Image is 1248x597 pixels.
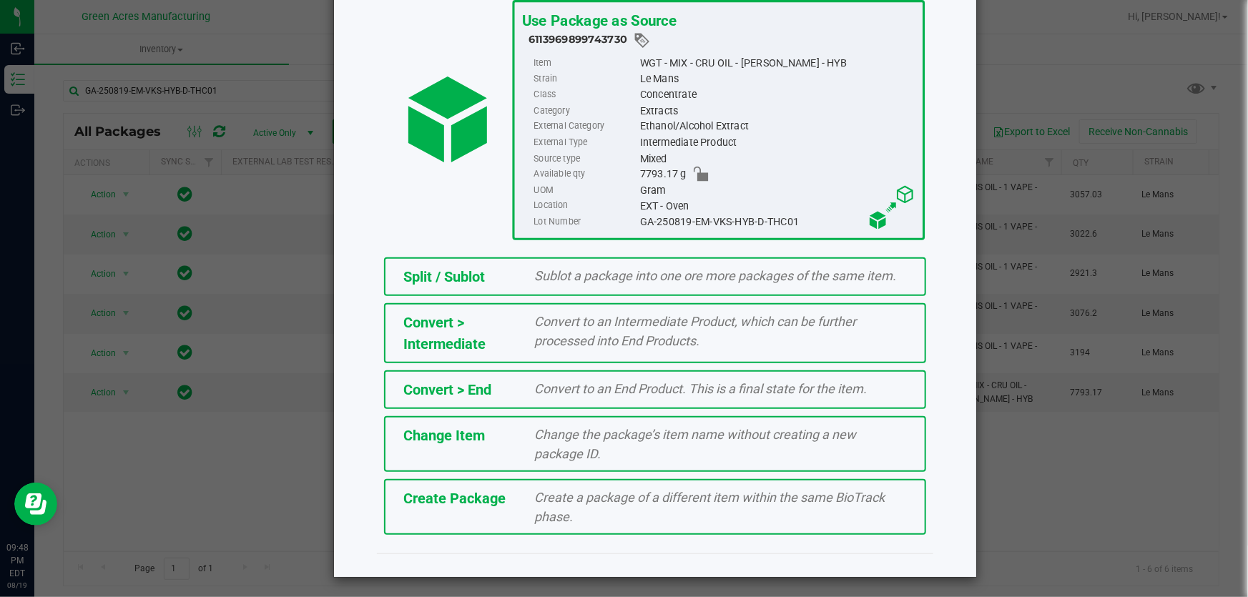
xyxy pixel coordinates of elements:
[14,483,57,526] iframe: Resource center
[640,198,915,214] div: EXT - Oven
[535,490,885,524] span: Create a package of a different item within the same BioTrack phase.
[535,268,897,283] span: Sublot a package into one ore more packages of the same item.
[403,268,485,285] span: Split / Sublot
[534,134,637,150] label: External Type
[534,55,637,71] label: Item
[534,151,637,167] label: Source type
[529,31,915,49] div: 6113969899743730
[534,198,637,214] label: Location
[640,134,915,150] div: Intermediate Product
[403,314,486,352] span: Convert > Intermediate
[535,381,868,396] span: Convert to an End Product. This is a final state for the item.
[534,87,637,103] label: Class
[640,71,915,87] div: Le Mans
[534,167,637,182] label: Available qty
[534,214,637,230] label: Lot Number
[640,55,915,71] div: WGT - MIX - CRU OIL - [PERSON_NAME] - HYB
[534,71,637,87] label: Strain
[535,314,857,348] span: Convert to an Intermediate Product, which can be further processed into End Products.
[640,87,915,103] div: Concentrate
[403,490,506,507] span: Create Package
[534,103,637,119] label: Category
[522,11,677,29] span: Use Package as Source
[640,151,915,167] div: Mixed
[640,182,915,198] div: Gram
[534,119,637,134] label: External Category
[403,427,485,444] span: Change Item
[534,182,637,198] label: UOM
[640,167,687,182] span: 7793.17 g
[403,381,491,398] span: Convert > End
[640,214,915,230] div: GA-250819-EM-VKS-HYB-D-THC01
[640,119,915,134] div: Ethanol/Alcohol Extract
[535,427,857,461] span: Change the package’s item name without creating a new package ID.
[640,103,915,119] div: Extracts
